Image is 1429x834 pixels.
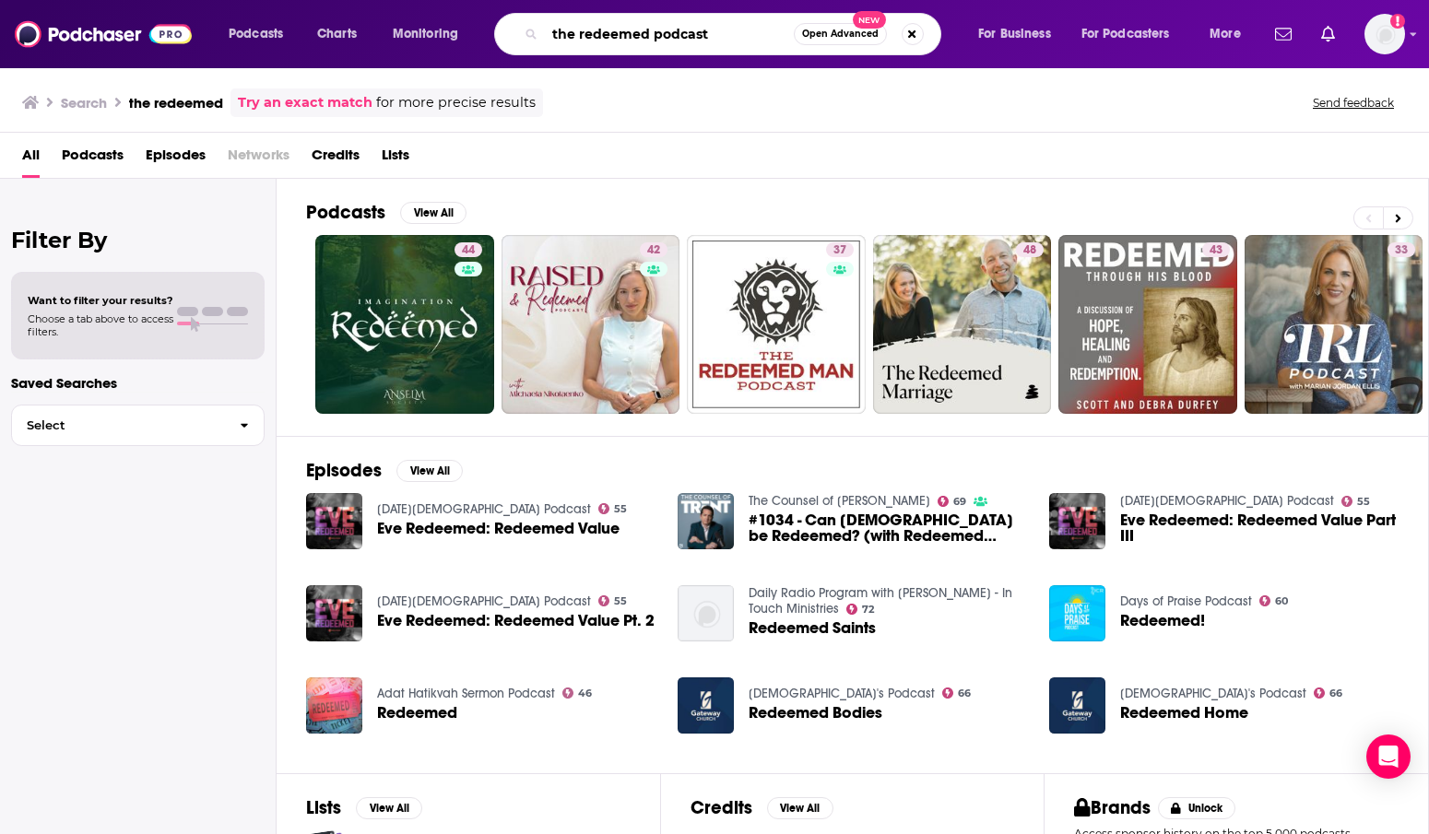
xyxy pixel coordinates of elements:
a: #1034 - Can Protestantism be Redeemed? (with Redeemed Zoomer) [749,512,1027,544]
img: Redeemed Bodies [678,677,734,734]
a: Try an exact match [238,92,372,113]
span: Select [12,419,225,431]
a: 33 [1245,235,1423,414]
span: 60 [1275,597,1288,605]
span: Open Advanced [802,29,879,39]
img: Redeemed Saints [678,585,734,641]
a: 66 [942,687,972,699]
span: #1034 - Can [DEMOGRAPHIC_DATA] be Redeemed? (with Redeemed Zoomer) [749,512,1027,544]
button: View All [396,460,463,482]
span: 33 [1395,241,1408,260]
a: Eve Redeemed: Redeemed Value Pt. 2 [306,585,362,641]
a: Adat Hatikvah Sermon Podcast [377,686,555,701]
a: Epiphany Fellowship Church Podcast [377,593,591,609]
a: 69 [938,496,967,507]
a: 72 [846,604,875,615]
button: Select [11,405,265,446]
span: Lists [382,140,409,178]
button: View All [400,202,466,224]
span: 44 [462,241,475,260]
span: 46 [578,689,592,698]
a: 60 [1259,595,1289,606]
a: Gateway Church's Podcast [1120,686,1306,701]
a: Podchaser - Follow, Share and Rate Podcasts [15,17,192,52]
a: Show notifications dropdown [1268,18,1299,50]
a: Daily Radio Program with Charles Stanley - In Touch Ministries [749,585,1012,617]
h2: Brands [1074,796,1151,819]
a: Days of Praise Podcast [1120,593,1252,609]
button: Show profile menu [1364,14,1405,54]
img: Redeemed Home [1049,677,1105,734]
button: open menu [965,19,1074,49]
span: 69 [953,498,966,506]
img: #1034 - Can Protestantism be Redeemed? (with Redeemed Zoomer) [678,493,734,549]
a: Redeemed [377,705,457,721]
button: View All [767,797,833,819]
span: Podcasts [62,140,124,178]
a: 43 [1202,242,1230,257]
span: Monitoring [393,21,458,47]
a: Epiphany Fellowship Church Podcast [377,501,591,517]
input: Search podcasts, credits, & more... [545,19,794,49]
a: 42 [640,242,667,257]
span: 43 [1210,241,1222,260]
a: Credits [312,140,360,178]
button: open menu [216,19,307,49]
a: Eve Redeemed: Redeemed Value Pt. 2 [377,613,655,628]
a: 37 [687,235,866,414]
div: Open Intercom Messenger [1366,734,1411,779]
button: Send feedback [1307,95,1399,111]
a: 48 [873,235,1052,414]
a: 42 [502,235,680,414]
span: for more precise results [376,92,536,113]
a: Eve Redeemed: Redeemed Value [377,521,620,536]
span: For Podcasters [1081,21,1170,47]
span: 66 [958,689,971,698]
img: Eve Redeemed: Redeemed Value [306,493,362,549]
div: Search podcasts, credits, & more... [512,13,959,55]
a: Show notifications dropdown [1314,18,1342,50]
a: 43 [1058,235,1237,414]
span: Podcasts [229,21,283,47]
span: 72 [862,605,874,614]
a: Epiphany Fellowship Church Podcast [1120,493,1334,509]
h3: Search [61,94,107,112]
button: Open AdvancedNew [794,23,887,45]
img: Redeemed! [1049,585,1105,641]
p: Saved Searches [11,374,265,392]
a: Redeemed Bodies [749,705,882,721]
button: Unlock [1158,797,1236,819]
a: 55 [1341,496,1371,507]
a: Redeemed Saints [749,620,876,636]
a: 46 [562,687,593,699]
span: Networks [228,140,289,178]
span: 55 [1357,498,1370,506]
a: 33 [1388,242,1415,257]
button: open menu [380,19,482,49]
a: Redeemed! [1120,613,1205,628]
img: Redeemed [306,677,362,734]
h2: Episodes [306,459,382,482]
a: CreditsView All [691,796,833,819]
span: More [1210,21,1241,47]
span: 37 [833,241,846,260]
img: Eve Redeemed: Redeemed Value Part III [1049,493,1105,549]
a: Episodes [146,140,206,178]
a: The Counsel of Trent [749,493,930,509]
a: ListsView All [306,796,422,819]
button: open menu [1069,19,1197,49]
span: 55 [614,597,627,605]
a: PodcastsView All [306,201,466,224]
svg: Add a profile image [1390,14,1405,29]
